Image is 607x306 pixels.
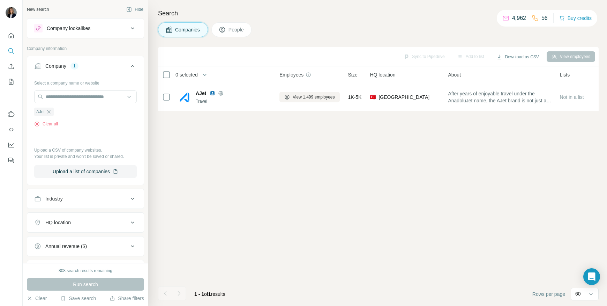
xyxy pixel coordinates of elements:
[492,52,544,62] button: Download as CSV
[379,94,429,101] span: [GEOGRAPHIC_DATA]
[6,7,17,18] img: Avatar
[27,262,144,278] button: Employees (size)
[6,60,17,73] button: Enrich CSV
[279,92,340,102] button: View 1,499 employees
[370,71,395,78] span: HQ location
[448,71,461,78] span: About
[59,268,112,274] div: 808 search results remaining
[560,71,570,78] span: Lists
[279,71,303,78] span: Employees
[27,20,144,37] button: Company lookalikes
[560,94,584,100] span: Not in a list
[34,165,137,178] button: Upload a list of companies
[6,45,17,57] button: Search
[6,75,17,88] button: My lists
[60,295,96,302] button: Save search
[27,295,47,302] button: Clear
[541,14,548,22] p: 56
[6,29,17,42] button: Quick start
[47,25,90,32] div: Company lookalikes
[121,4,148,15] button: Hide
[448,90,551,104] span: After years of enjoyable travel under the AnadoluJet name, the AJet brand is not just a new name;...
[34,121,58,127] button: Clear all
[228,26,245,33] span: People
[559,13,592,23] button: Buy credits
[36,109,45,115] span: AJet
[532,291,565,298] span: Rows per page
[179,92,190,103] img: Logo of AJet
[370,94,376,101] span: 🇹🇷
[27,58,144,77] button: Company1
[27,190,144,207] button: Industry
[583,268,600,285] div: Open Intercom Messenger
[210,90,215,96] img: LinkedIn logo
[348,94,362,101] span: 1K-5K
[194,291,204,297] span: 1 - 1
[6,123,17,136] button: Use Surfe API
[196,90,206,97] span: AJet
[208,291,211,297] span: 1
[158,8,599,18] h4: Search
[204,291,208,297] span: of
[348,71,358,78] span: Size
[45,195,63,202] div: Industry
[194,291,225,297] span: results
[6,108,17,121] button: Use Surfe on LinkedIn
[110,295,144,302] button: Share filters
[45,63,66,70] div: Company
[175,71,198,78] span: 0 selected
[6,154,17,167] button: Feedback
[6,139,17,151] button: Dashboard
[293,94,335,100] span: View 1,499 employees
[45,219,71,226] div: HQ location
[27,238,144,255] button: Annual revenue ($)
[70,63,78,69] div: 1
[34,153,137,160] p: Your list is private and won't be saved or shared.
[45,243,87,250] div: Annual revenue ($)
[34,147,137,153] p: Upload a CSV of company websites.
[512,14,526,22] p: 4,962
[27,6,49,13] div: New search
[575,290,581,297] p: 60
[27,45,144,52] p: Company information
[34,77,137,86] div: Select a company name or website
[196,98,271,104] div: Travel
[175,26,201,33] span: Companies
[27,214,144,231] button: HQ location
